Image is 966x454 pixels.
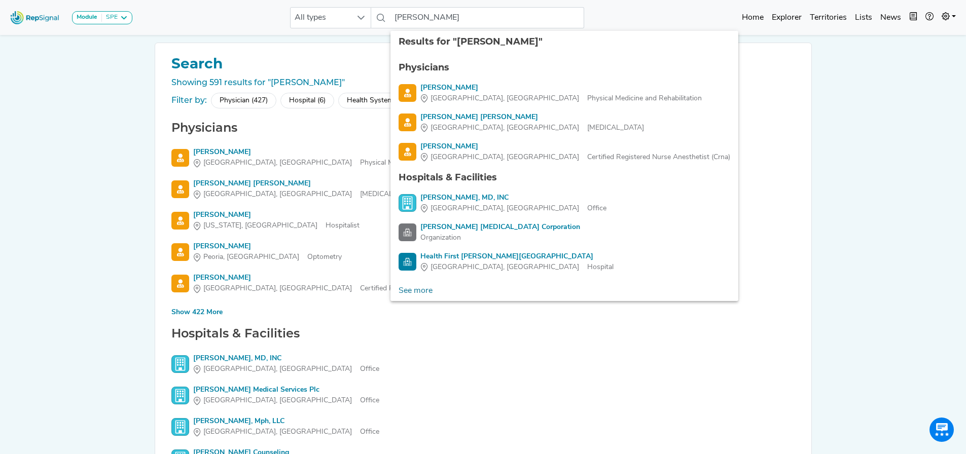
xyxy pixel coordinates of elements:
[193,395,379,406] div: Office
[193,252,342,262] div: Optometry
[171,387,189,404] img: Office Search Icon
[738,8,768,28] a: Home
[203,252,299,262] span: Peoria, [GEOGRAPHIC_DATA]
[171,273,795,294] a: [PERSON_NAME][GEOGRAPHIC_DATA], [GEOGRAPHIC_DATA]Certified Registered Nurse Anesthetist (Crna)
[193,220,360,231] div: Hospitalist
[280,93,334,108] div: Hospital (6)
[193,210,360,220] div: [PERSON_NAME]
[431,203,579,214] span: [GEOGRAPHIC_DATA], [GEOGRAPHIC_DATA]
[399,83,730,104] a: [PERSON_NAME][GEOGRAPHIC_DATA], [GEOGRAPHIC_DATA]Physical Medicine and Rehabilitation
[431,93,579,104] span: [GEOGRAPHIC_DATA], [GEOGRAPHIC_DATA]
[193,189,417,200] div: [MEDICAL_DATA]
[431,123,579,133] span: [GEOGRAPHIC_DATA], [GEOGRAPHIC_DATA]
[399,222,730,243] a: [PERSON_NAME] [MEDICAL_DATA] CorporationOrganization
[399,36,543,47] span: Results for "[PERSON_NAME]"
[399,141,730,163] a: [PERSON_NAME][GEOGRAPHIC_DATA], [GEOGRAPHIC_DATA]Certified Registered Nurse Anesthetist (Crna)
[399,193,730,214] a: [PERSON_NAME], MD, INC[GEOGRAPHIC_DATA], [GEOGRAPHIC_DATA]Office
[399,171,730,184] div: Hospitals & Facilities
[399,223,416,241] img: Facility Search Icon
[390,108,738,137] li: Holmes Troutman
[390,79,738,108] li: Holmes Marchman
[193,147,475,158] div: [PERSON_NAME]
[203,427,352,437] span: [GEOGRAPHIC_DATA], [GEOGRAPHIC_DATA]
[193,178,417,189] div: [PERSON_NAME] [PERSON_NAME]
[876,8,905,28] a: News
[171,353,795,374] a: [PERSON_NAME], MD, INC[GEOGRAPHIC_DATA], [GEOGRAPHIC_DATA]Office
[399,194,416,212] img: Office Search Icon
[171,178,795,200] a: [PERSON_NAME] [PERSON_NAME][GEOGRAPHIC_DATA], [GEOGRAPHIC_DATA][MEDICAL_DATA]
[102,14,118,22] div: SPE
[203,158,352,168] span: [GEOGRAPHIC_DATA], [GEOGRAPHIC_DATA]
[203,220,317,231] span: [US_STATE], [GEOGRAPHIC_DATA]
[193,283,503,294] div: Certified Registered Nurse Anesthetist (Crna)
[193,364,379,374] div: Office
[390,188,738,218] li: Alexander T Holmes, MD, INC
[171,418,189,436] img: Office Search Icon
[420,193,606,203] div: [PERSON_NAME], MD, INC
[171,241,795,262] a: [PERSON_NAME]Peoria, [GEOGRAPHIC_DATA]Optometry
[420,112,644,123] div: [PERSON_NAME] [PERSON_NAME]
[72,11,132,24] button: ModuleSPE
[171,275,189,292] img: Physician Search Icon
[193,385,379,395] div: [PERSON_NAME] Medical Services Plc
[171,385,795,406] a: [PERSON_NAME] Medical Services Plc[GEOGRAPHIC_DATA], [GEOGRAPHIC_DATA]Office
[193,158,475,168] div: Physical Medicine and Rehabilitation
[399,143,416,161] img: Physician Search Icon
[420,233,580,243] div: Organization
[390,218,738,247] li: Brandon M. Holmes Chiropractic Corporation
[420,251,614,262] div: Health First [PERSON_NAME][GEOGRAPHIC_DATA]
[390,281,441,301] a: See more
[851,8,876,28] a: Lists
[399,61,730,74] div: Physicians
[203,395,352,406] span: [GEOGRAPHIC_DATA], [GEOGRAPHIC_DATA]
[77,14,97,20] strong: Module
[211,93,276,108] div: Physician (427)
[390,137,738,167] li: Aaron Holmes
[338,93,412,108] div: Health System (0)
[399,253,416,271] img: Hospital Search Icon
[431,262,579,273] span: [GEOGRAPHIC_DATA], [GEOGRAPHIC_DATA]
[203,283,352,294] span: [GEOGRAPHIC_DATA], [GEOGRAPHIC_DATA]
[420,262,614,273] div: Hospital
[291,8,351,28] span: All types
[171,210,795,231] a: [PERSON_NAME][US_STATE], [GEOGRAPHIC_DATA]Hospitalist
[193,273,503,283] div: [PERSON_NAME]
[193,416,379,427] div: [PERSON_NAME], Mph, LLC
[171,149,189,167] img: Physician Search Icon
[390,7,584,28] input: Search a physician or facility
[171,180,189,198] img: Physician Search Icon
[171,355,189,373] img: Office Search Icon
[193,427,379,437] div: Office
[171,307,223,318] div: Show 422 More
[905,8,921,28] button: Intel Book
[171,147,795,168] a: [PERSON_NAME][GEOGRAPHIC_DATA], [GEOGRAPHIC_DATA]Physical Medicine and Rehabilitation
[203,364,352,374] span: [GEOGRAPHIC_DATA], [GEOGRAPHIC_DATA]
[390,247,738,277] li: Health First Holmes Regional Medical Center
[167,77,799,89] div: Showing 591 results for "[PERSON_NAME]"
[431,152,579,163] span: [GEOGRAPHIC_DATA], [GEOGRAPHIC_DATA]
[399,84,416,102] img: Physician Search Icon
[420,123,644,133] div: [MEDICAL_DATA]
[171,212,189,230] img: Physician Search Icon
[171,416,795,437] a: [PERSON_NAME], Mph, LLC[GEOGRAPHIC_DATA], [GEOGRAPHIC_DATA]Office
[171,94,207,106] div: Filter by:
[193,353,379,364] div: [PERSON_NAME], MD, INC
[420,203,606,214] div: Office
[420,222,580,233] div: [PERSON_NAME] [MEDICAL_DATA] Corporation
[167,121,799,135] h2: Physicians
[420,93,702,104] div: Physical Medicine and Rehabilitation
[167,55,799,72] h1: Search
[806,8,851,28] a: Territories
[420,83,702,93] div: [PERSON_NAME]
[193,241,342,252] div: [PERSON_NAME]
[167,326,799,341] h2: Hospitals & Facilities
[420,152,730,163] div: Certified Registered Nurse Anesthetist (Crna)
[768,8,806,28] a: Explorer
[171,243,189,261] img: Physician Search Icon
[399,251,730,273] a: Health First [PERSON_NAME][GEOGRAPHIC_DATA][GEOGRAPHIC_DATA], [GEOGRAPHIC_DATA]Hospital
[420,141,730,152] div: [PERSON_NAME]
[399,112,730,133] a: [PERSON_NAME] [PERSON_NAME][GEOGRAPHIC_DATA], [GEOGRAPHIC_DATA][MEDICAL_DATA]
[399,113,416,131] img: Physician Search Icon
[203,189,352,200] span: [GEOGRAPHIC_DATA], [GEOGRAPHIC_DATA]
